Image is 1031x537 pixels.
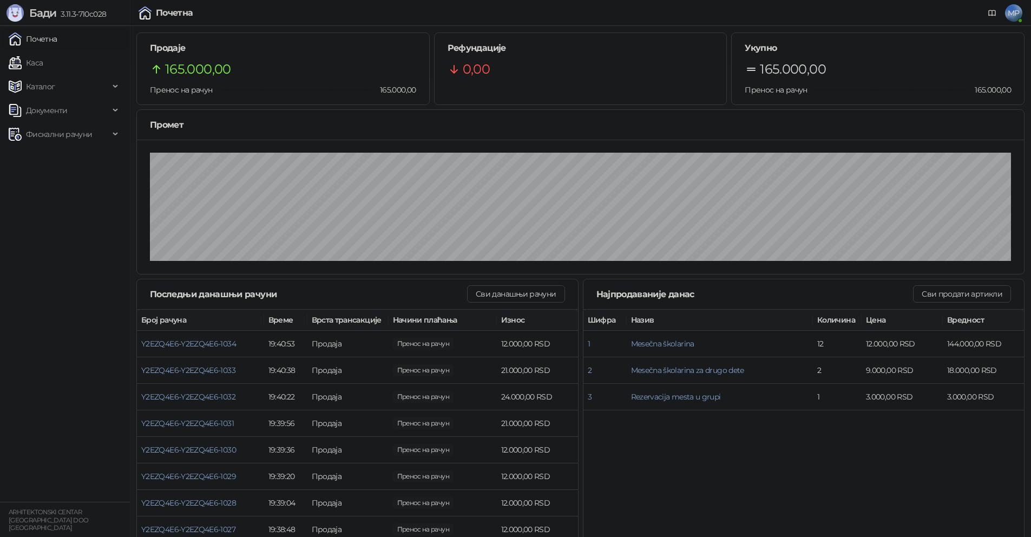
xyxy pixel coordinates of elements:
[497,310,578,331] th: Износ
[141,418,234,428] button: Y2EZQ4E6-Y2EZQ4E6-1031
[813,331,862,357] td: 12
[141,392,235,402] button: Y2EZQ4E6-Y2EZQ4E6-1032
[497,357,578,384] td: 21.000,00 RSD
[29,6,56,19] span: Бади
[393,497,454,509] span: 12.000,00
[467,285,564,303] button: Сви данашњи рачуни
[943,331,1024,357] td: 144.000,00 RSD
[307,437,389,463] td: Продаја
[264,410,307,437] td: 19:39:56
[596,287,914,301] div: Најпродаваније данас
[307,490,389,516] td: Продаја
[497,410,578,437] td: 21.000,00 RSD
[307,310,389,331] th: Врста трансакције
[141,498,236,508] button: Y2EZQ4E6-Y2EZQ4E6-1028
[264,331,307,357] td: 19:40:53
[448,42,714,55] h5: Рефундације
[913,285,1011,303] button: Сви продати артикли
[6,4,24,22] img: Logo
[26,123,92,145] span: Фискални рачуни
[813,357,862,384] td: 2
[983,4,1001,22] a: Документација
[583,310,627,331] th: Шифра
[627,310,813,331] th: Назив
[264,357,307,384] td: 19:40:38
[588,339,590,349] button: 1
[307,410,389,437] td: Продаја
[862,357,943,384] td: 9.000,00 RSD
[393,470,454,482] span: 12.000,00
[497,331,578,357] td: 12.000,00 RSD
[943,357,1024,384] td: 18.000,00 RSD
[862,331,943,357] td: 12.000,00 RSD
[26,76,55,97] span: Каталог
[745,42,1011,55] h5: Укупно
[943,384,1024,410] td: 3.000,00 RSD
[141,445,236,455] button: Y2EZQ4E6-Y2EZQ4E6-1030
[813,384,862,410] td: 1
[967,84,1011,96] span: 165.000,00
[307,384,389,410] td: Продаја
[264,384,307,410] td: 19:40:22
[307,331,389,357] td: Продаја
[1005,4,1022,22] span: MP
[631,365,744,375] button: Mesečna školarina za drugo dete
[393,391,454,403] span: 24.000,00
[141,525,235,534] button: Y2EZQ4E6-Y2EZQ4E6-1027
[389,310,497,331] th: Начини плаћања
[372,84,416,96] span: 165.000,00
[943,310,1024,331] th: Вредност
[393,523,454,535] span: 12.000,00
[264,490,307,516] td: 19:39:04
[307,357,389,384] td: Продаја
[150,287,467,301] div: Последњи данашњи рачуни
[463,59,490,80] span: 0,00
[497,463,578,490] td: 12.000,00 RSD
[588,365,592,375] button: 2
[165,59,231,80] span: 165.000,00
[264,310,307,331] th: Време
[497,490,578,516] td: 12.000,00 RSD
[307,463,389,490] td: Продаја
[631,392,721,402] button: Rezervacija mesta u grupi
[631,339,694,349] button: Mesečna školarina
[9,508,89,532] small: ARHITEKTONSKI CENTAR [GEOGRAPHIC_DATA] DOO [GEOGRAPHIC_DATA]
[26,100,67,121] span: Документи
[393,417,454,429] span: 21.000,00
[150,42,416,55] h5: Продаје
[9,28,57,50] a: Почетна
[745,85,807,95] span: Пренос на рачун
[497,384,578,410] td: 24.000,00 RSD
[141,471,236,481] button: Y2EZQ4E6-Y2EZQ4E6-1029
[862,310,943,331] th: Цена
[760,59,826,80] span: 165.000,00
[141,365,235,375] button: Y2EZQ4E6-Y2EZQ4E6-1033
[497,437,578,463] td: 12.000,00 RSD
[862,384,943,410] td: 3.000,00 RSD
[264,463,307,490] td: 19:39:20
[150,118,1011,132] div: Промет
[393,364,454,376] span: 21.000,00
[588,392,592,402] button: 3
[150,85,212,95] span: Пренос на рачун
[56,9,106,19] span: 3.11.3-710c028
[156,9,193,17] div: Почетна
[9,52,43,74] a: Каса
[393,338,454,350] span: 12.000,00
[393,444,454,456] span: 12.000,00
[813,310,862,331] th: Количина
[141,339,236,349] button: Y2EZQ4E6-Y2EZQ4E6-1034
[264,437,307,463] td: 19:39:36
[137,310,264,331] th: Број рачуна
